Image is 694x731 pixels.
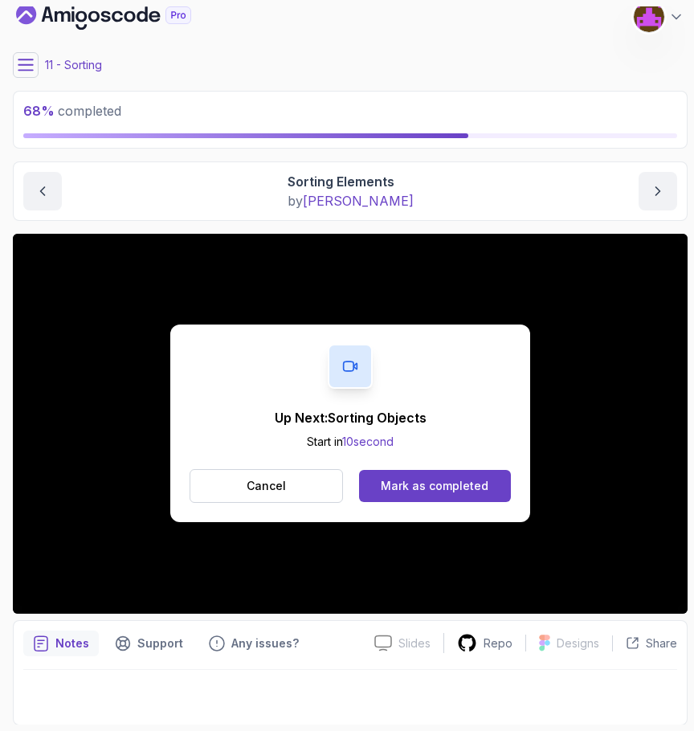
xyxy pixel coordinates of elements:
[23,103,55,119] span: 68 %
[639,172,677,210] button: next content
[55,635,89,651] p: Notes
[359,470,511,502] button: Mark as completed
[190,469,343,503] button: Cancel
[381,478,488,494] div: Mark as completed
[612,635,677,651] button: Share
[13,234,688,614] iframe: 1 - Sorting Elements
[105,631,193,656] button: Support button
[23,103,121,119] span: completed
[484,635,512,651] p: Repo
[634,2,664,32] img: user profile image
[23,631,99,656] button: notes button
[199,631,308,656] button: Feedback button
[23,172,62,210] button: previous content
[444,633,525,653] a: Repo
[16,4,228,30] a: Dashboard
[557,635,599,651] p: Designs
[633,1,684,33] button: user profile image
[137,635,183,651] p: Support
[646,635,677,651] p: Share
[231,635,299,651] p: Any issues?
[288,191,414,210] p: by
[275,408,427,427] p: Up Next: Sorting Objects
[247,478,286,494] p: Cancel
[398,635,431,651] p: Slides
[342,435,394,448] span: 10 second
[288,172,414,191] p: Sorting Elements
[275,434,427,450] p: Start in
[303,193,414,209] span: [PERSON_NAME]
[45,57,102,73] p: 11 - Sorting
